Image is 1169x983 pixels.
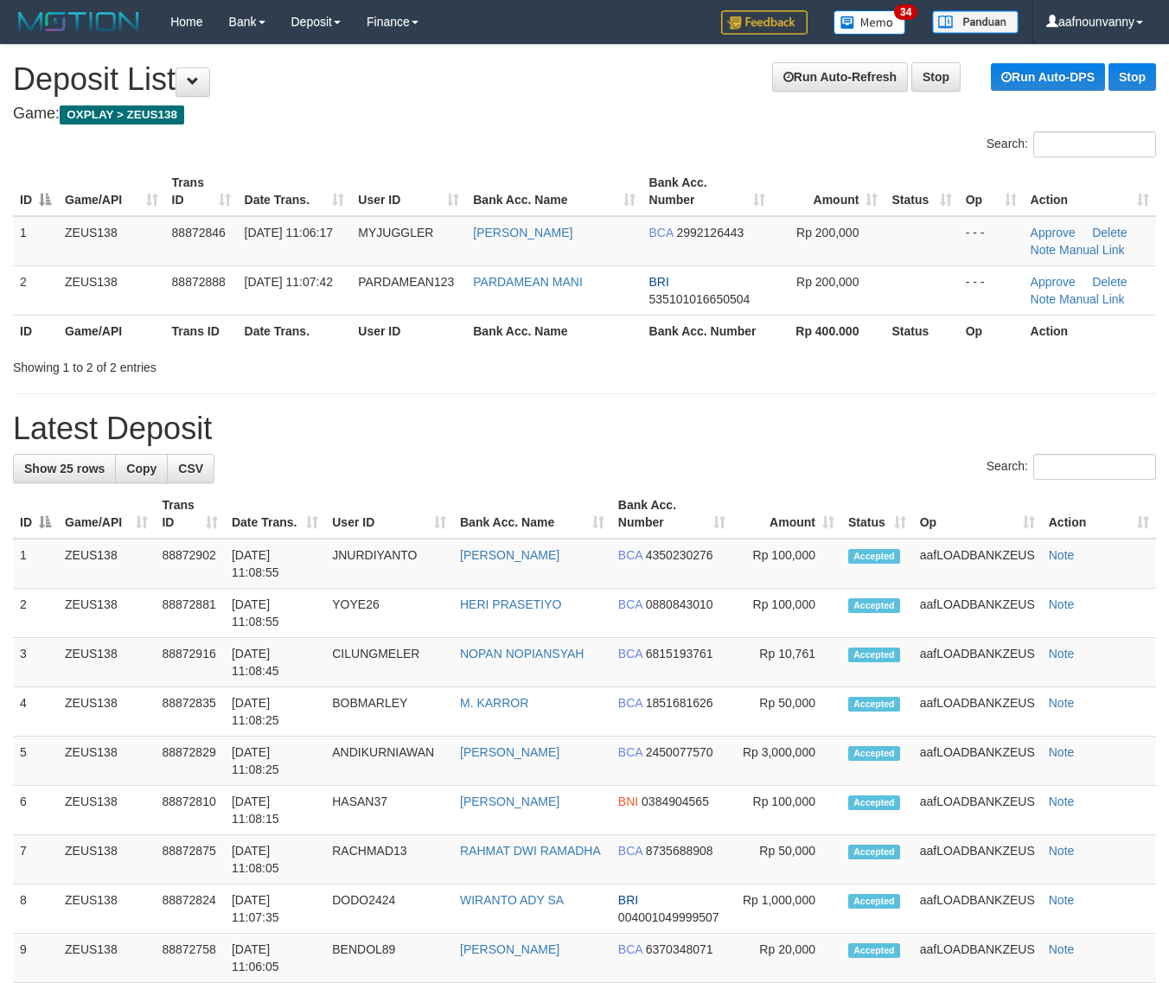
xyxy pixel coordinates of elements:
a: Run Auto-Refresh [772,62,908,92]
td: CILUNGMELER [325,638,453,687]
span: Accepted [848,795,900,810]
th: Trans ID: activate to sort column ascending [155,489,225,539]
td: 8 [13,884,58,934]
th: Status: activate to sort column ascending [841,489,913,539]
a: Delete [1092,275,1127,289]
th: Date Trans.: activate to sort column ascending [238,167,352,216]
td: ZEUS138 [58,216,165,266]
td: DODO2424 [325,884,453,934]
span: Copy 0880843010 to clipboard [646,597,713,611]
a: [PERSON_NAME] [460,942,559,956]
td: Rp 3,000,000 [732,737,841,786]
span: Accepted [848,845,900,859]
th: Status: activate to sort column ascending [885,167,958,216]
span: Show 25 rows [24,462,105,476]
span: Accepted [848,943,900,958]
td: aafLOADBANKZEUS [913,884,1042,934]
a: Show 25 rows [13,454,116,483]
span: MYJUGGLER [358,226,433,239]
th: Amount: activate to sort column ascending [732,489,841,539]
td: [DATE] 11:08:45 [225,638,325,687]
td: JNURDIYANTO [325,539,453,589]
span: Accepted [848,746,900,761]
td: ANDIKURNIAWAN [325,737,453,786]
th: Action: activate to sort column ascending [1042,489,1156,539]
th: ID: activate to sort column descending [13,167,58,216]
td: 2 [13,589,58,638]
span: Copy 2450077570 to clipboard [646,745,713,759]
th: Bank Acc. Name: activate to sort column ascending [466,167,642,216]
div: Showing 1 to 2 of 2 entries [13,352,474,376]
a: Note [1049,597,1075,611]
th: Op: activate to sort column ascending [913,489,1042,539]
span: BCA [618,696,642,710]
a: NOPAN NOPIANSYAH [460,647,584,661]
td: aafLOADBANKZEUS [913,835,1042,884]
td: 7 [13,835,58,884]
span: Accepted [848,598,900,613]
th: ID [13,315,58,347]
th: ID: activate to sort column descending [13,489,58,539]
a: Note [1031,292,1057,306]
span: OXPLAY > ZEUS138 [60,105,184,124]
td: [DATE] 11:06:05 [225,934,325,983]
span: BCA [618,647,642,661]
a: Run Auto-DPS [991,63,1105,91]
img: MOTION_logo.png [13,9,144,35]
td: 6 [13,786,58,835]
td: 5 [13,737,58,786]
td: Rp 100,000 [732,539,841,589]
td: Rp 50,000 [732,687,841,737]
a: Note [1049,548,1075,562]
td: aafLOADBANKZEUS [913,539,1042,589]
td: ZEUS138 [58,687,155,737]
a: PARDAMEAN MANI [473,275,583,289]
span: Rp 200,000 [796,275,859,289]
td: ZEUS138 [58,835,155,884]
th: Op: activate to sort column ascending [959,167,1024,216]
td: HASAN37 [325,786,453,835]
td: [DATE] 11:07:35 [225,884,325,934]
span: Accepted [848,894,900,909]
a: Stop [911,62,961,92]
a: Approve [1031,226,1076,239]
span: BCA [618,844,642,858]
span: BCA [618,745,642,759]
td: 4 [13,687,58,737]
td: - - - [959,265,1024,315]
a: RAHMAT DWI RAMADHA [460,844,601,858]
td: [DATE] 11:08:25 [225,737,325,786]
a: [PERSON_NAME] [460,745,559,759]
a: Approve [1031,275,1076,289]
td: Rp 100,000 [732,589,841,638]
td: 88872758 [155,934,225,983]
h1: Deposit List [13,62,1156,97]
a: HERI PRASETIYO [460,597,561,611]
span: BNI [618,795,638,808]
td: 88872916 [155,638,225,687]
th: User ID [351,315,466,347]
img: Button%20Memo.svg [834,10,906,35]
span: Accepted [848,697,900,712]
h4: Game: [13,105,1156,123]
td: ZEUS138 [58,539,155,589]
td: [DATE] 11:08:25 [225,687,325,737]
span: BCA [618,597,642,611]
span: Accepted [848,549,900,564]
span: [DATE] 11:06:17 [245,226,333,239]
a: Note [1031,243,1057,257]
th: Bank Acc. Number: activate to sort column ascending [642,167,772,216]
a: Note [1049,795,1075,808]
th: Action: activate to sort column ascending [1024,167,1156,216]
th: Amount: activate to sort column ascending [772,167,885,216]
span: BRI [649,275,669,289]
label: Search: [987,131,1156,157]
td: 88872829 [155,737,225,786]
a: Note [1049,942,1075,956]
th: Rp 400.000 [772,315,885,347]
label: Search: [987,454,1156,480]
span: Copy 2992126443 to clipboard [676,226,744,239]
td: 88872810 [155,786,225,835]
td: BOBMARLEY [325,687,453,737]
span: BCA [618,942,642,956]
